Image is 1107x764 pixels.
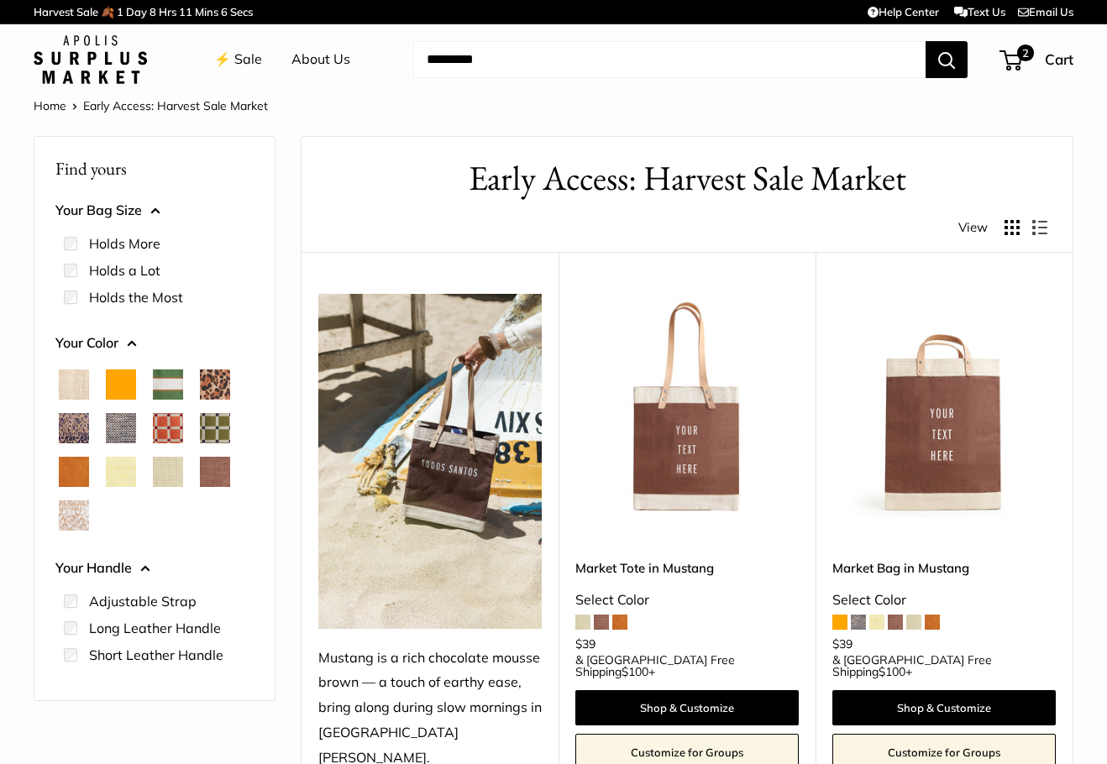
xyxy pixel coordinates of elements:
[83,98,268,113] span: Early Access: Harvest Sale Market
[126,5,147,18] span: Day
[153,457,183,487] button: Mint Sorbet
[214,47,262,72] a: ⚡️ Sale
[622,664,648,679] span: $100
[200,457,230,487] button: Mustang
[55,556,254,581] button: Your Handle
[575,558,799,578] a: Market Tote in Mustang
[954,5,1005,18] a: Text Us
[575,636,595,651] span: $39
[200,369,230,400] button: Cheetah
[575,294,799,517] a: Market Tote in MustangMarket Tote in Mustang
[832,558,1056,578] a: Market Bag in Mustang
[153,413,183,443] button: Chenille Window Brick
[159,5,176,18] span: Hrs
[832,654,1056,678] span: & [GEOGRAPHIC_DATA] Free Shipping +
[832,294,1056,517] a: Market Bag in MustangMarket Bag in Mustang
[89,618,221,638] label: Long Leather Handle
[1005,220,1020,235] button: Display products as grid
[34,35,147,84] img: Apolis: Surplus Market
[1045,50,1073,68] span: Cart
[832,690,1056,725] a: Shop & Customize
[89,233,160,254] label: Holds More
[150,5,156,18] span: 8
[1032,220,1047,235] button: Display products as list
[59,413,89,443] button: Blue Porcelain
[106,369,136,400] button: Orange
[868,5,939,18] a: Help Center
[55,198,254,223] button: Your Bag Size
[59,369,89,400] button: Natural
[89,260,160,280] label: Holds a Lot
[327,154,1047,203] h1: Early Access: Harvest Sale Market
[575,588,799,613] div: Select Color
[89,645,223,665] label: Short Leather Handle
[195,5,218,18] span: Mins
[34,98,66,113] a: Home
[106,413,136,443] button: Chambray
[221,5,228,18] span: 6
[89,287,183,307] label: Holds the Most
[1017,44,1034,61] span: 2
[117,5,123,18] span: 1
[832,588,1056,613] div: Select Color
[89,591,197,611] label: Adjustable Strap
[832,636,853,651] span: $39
[200,413,230,443] button: Chenille Window Sage
[55,152,254,185] p: Find yours
[179,5,192,18] span: 11
[1018,5,1073,18] a: Email Us
[55,331,254,356] button: Your Color
[1001,46,1073,73] a: 2 Cart
[106,457,136,487] button: Daisy
[34,95,268,117] nav: Breadcrumb
[153,369,183,400] button: Court Green
[291,47,350,72] a: About Us
[575,690,799,725] a: Shop & Customize
[926,41,968,78] button: Search
[59,500,89,531] button: White Porcelain
[59,457,89,487] button: Cognac
[575,654,799,678] span: & [GEOGRAPHIC_DATA] Free Shipping +
[958,216,988,239] span: View
[832,294,1056,517] img: Market Bag in Mustang
[413,41,926,78] input: Search...
[575,294,799,517] img: Market Tote in Mustang
[879,664,905,679] span: $100
[318,294,542,629] img: Mustang is a rich chocolate mousse brown — a touch of earthy ease, bring along during slow mornin...
[230,5,253,18] span: Secs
